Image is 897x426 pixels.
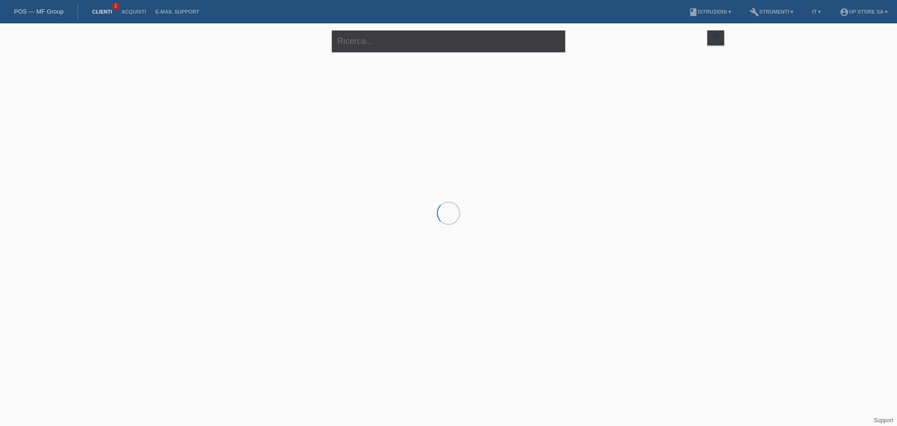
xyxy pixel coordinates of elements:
i: filter_list [711,32,721,43]
i: book [689,7,698,17]
a: E-mail Support [151,9,204,14]
a: buildStrumenti ▾ [745,9,798,14]
a: Acquisti [117,9,151,14]
a: Support [874,417,893,424]
a: Clienti [87,9,117,14]
i: build [750,7,759,17]
i: account_circle [840,7,849,17]
a: account_circleUp Store SA ▾ [835,9,892,14]
span: 1 [112,2,120,10]
input: Ricerca... [332,30,565,52]
a: IT ▾ [807,9,826,14]
a: POS — MF Group [14,8,64,15]
a: bookIstruzioni ▾ [684,9,736,14]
